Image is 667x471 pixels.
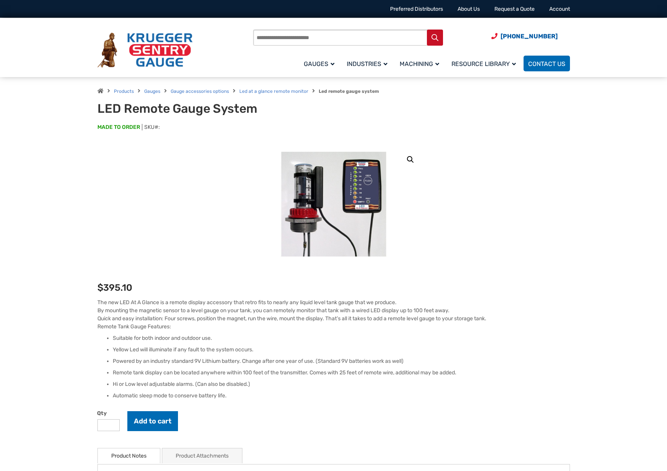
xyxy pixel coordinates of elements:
a: Gauges [144,89,160,94]
strong: Led remote gauge system [319,89,379,94]
span: Contact Us [528,60,565,68]
img: LED Remote Gauge System [276,147,391,262]
li: Remote tank display can be located anywhere within 100 feet of the transmitter. Comes with 25 fee... [113,369,570,377]
a: Products [114,89,134,94]
a: Gauge accessories options [171,89,229,94]
p: The new LED At A Glance is a remote display accessory that retro fits to nearly any liquid level ... [97,298,570,331]
li: Automatic sleep mode to conserve battery life. [113,392,570,400]
span: Resource Library [451,60,516,68]
a: Preferred Distributors [390,6,443,12]
span: MADE TO ORDER [97,124,140,131]
span: Gauges [304,60,334,68]
a: Request a Quote [494,6,535,12]
li: Hi or Low level adjustable alarms. (Can also be disabled.) [113,380,570,388]
a: Phone Number (920) 434-8860 [491,31,558,41]
button: Add to cart [127,411,178,431]
li: Powered by an industry standard 9V Lithium battery. Change after one year of use. (Standard 9V ba... [113,357,570,365]
li: Suitable for both indoor and outdoor use. [113,334,570,342]
a: Gauges [299,54,342,72]
img: Krueger Sentry Gauge [97,33,193,68]
a: Machining [395,54,447,72]
a: View full-screen image gallery [403,153,417,166]
a: Led at a glance remote monitor [239,89,308,94]
bdi: 395.10 [97,282,132,293]
li: Yellow Led will illuminate if any fault to the system occurs. [113,346,570,354]
a: Product Attachments [176,448,229,463]
a: About Us [458,6,480,12]
a: Contact Us [524,56,570,71]
span: $ [97,282,103,293]
span: Machining [400,60,439,68]
h1: LED Remote Gauge System [97,101,287,116]
a: Industries [342,54,395,72]
a: Resource Library [447,54,524,72]
input: Product quantity [97,419,120,431]
a: Account [549,6,570,12]
span: [PHONE_NUMBER] [501,33,558,40]
span: SKU#: [142,124,160,130]
span: Industries [347,60,387,68]
a: Product Notes [111,448,147,463]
